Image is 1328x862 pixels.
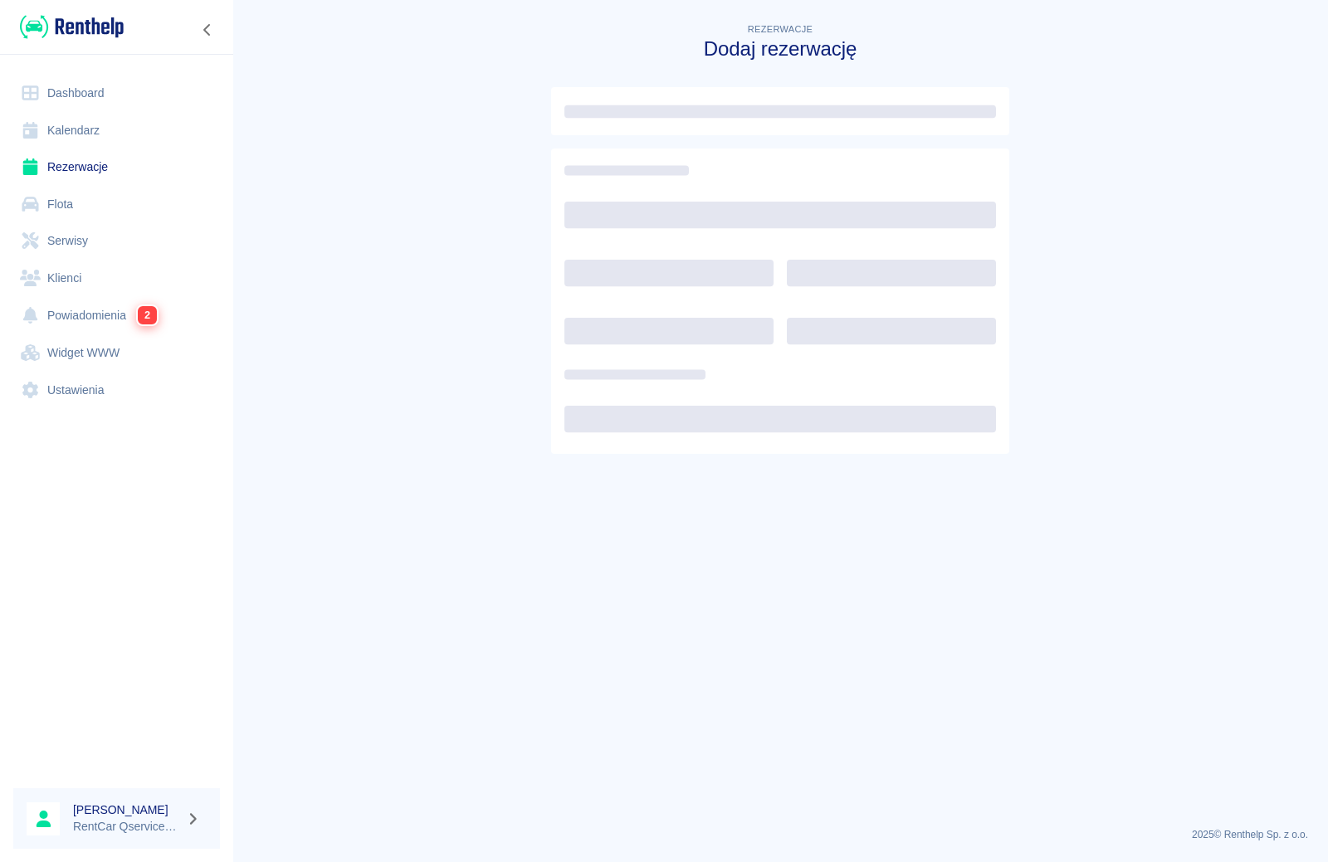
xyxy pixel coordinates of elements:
[13,222,220,260] a: Serwisy
[13,296,220,334] a: Powiadomienia2
[551,37,1009,61] h3: Dodaj rezerwację
[13,372,220,409] a: Ustawienia
[252,827,1308,842] p: 2025 © Renthelp Sp. z o.o.
[13,260,220,297] a: Klienci
[13,75,220,112] a: Dashboard
[73,818,179,835] p: RentCar Qservice Damar Parts
[13,186,220,223] a: Flota
[20,13,124,41] img: Renthelp logo
[13,112,220,149] a: Kalendarz
[13,334,220,372] a: Widget WWW
[748,24,813,34] span: Rezerwacje
[195,19,220,41] button: Zwiń nawigację
[137,305,157,324] span: 2
[13,149,220,186] a: Rezerwacje
[13,13,124,41] a: Renthelp logo
[73,801,179,818] h6: [PERSON_NAME]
